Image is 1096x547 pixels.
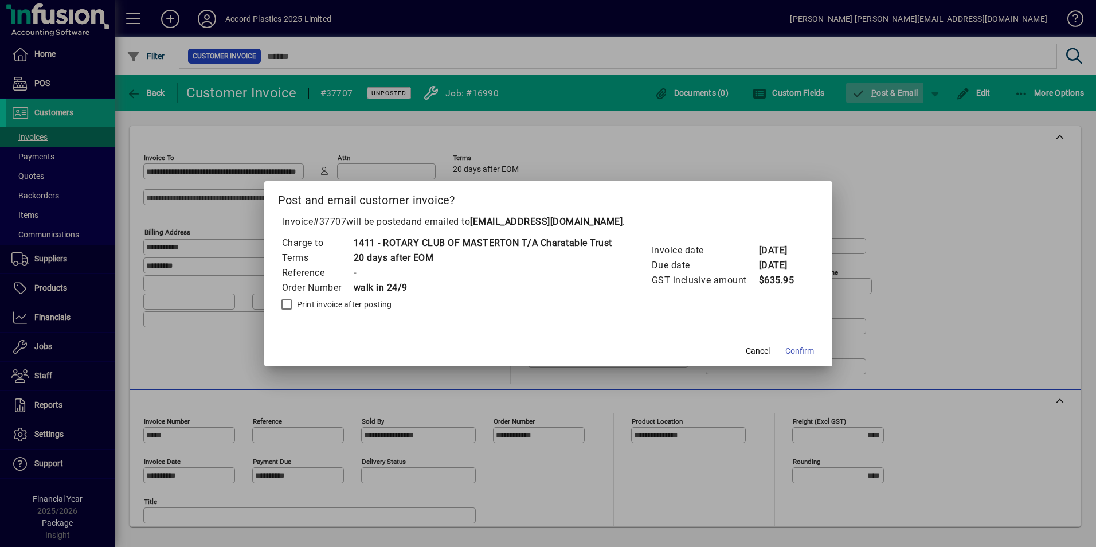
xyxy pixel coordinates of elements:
[758,273,804,288] td: $635.95
[295,299,392,310] label: Print invoice after posting
[758,258,804,273] td: [DATE]
[758,243,804,258] td: [DATE]
[651,243,758,258] td: Invoice date
[281,265,353,280] td: Reference
[739,341,776,362] button: Cancel
[281,251,353,265] td: Terms
[281,236,353,251] td: Charge to
[281,280,353,295] td: Order Number
[353,236,612,251] td: 1411 - ROTARY CLUB OF MASTERTON T/A Charatable Trust
[470,216,623,227] b: [EMAIL_ADDRESS][DOMAIN_NAME]
[278,215,819,229] p: Invoice will be posted .
[353,251,612,265] td: 20 days after EOM
[313,216,346,227] span: #37707
[353,265,612,280] td: -
[264,181,832,214] h2: Post and email customer invoice?
[651,258,758,273] td: Due date
[651,273,758,288] td: GST inclusive amount
[353,280,612,295] td: walk in 24/9
[785,345,814,357] span: Confirm
[746,345,770,357] span: Cancel
[781,341,819,362] button: Confirm
[406,216,623,227] span: and emailed to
